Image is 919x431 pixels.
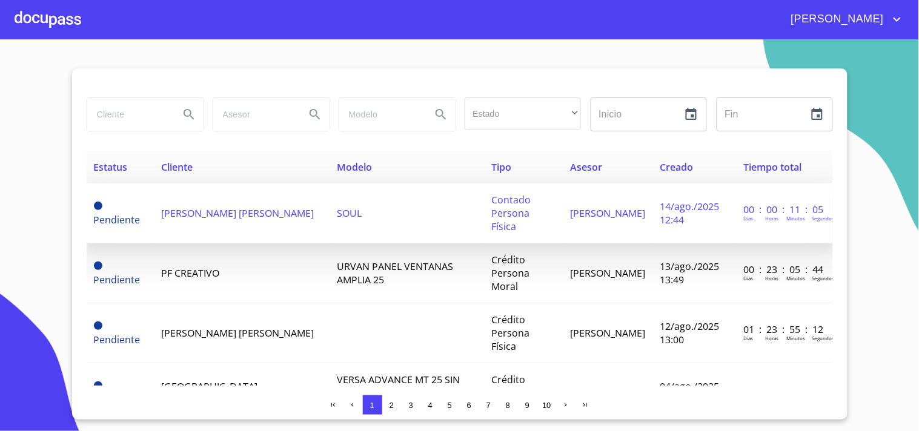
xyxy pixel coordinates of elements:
[94,202,102,210] span: Pendiente
[94,333,141,346] span: Pendiente
[765,335,778,341] p: Horas
[337,160,373,174] span: Modelo
[660,160,693,174] span: Creado
[743,203,825,216] p: 00 : 00 : 11 : 05
[491,313,529,353] span: Crédito Persona Física
[570,160,602,174] span: Asesor
[765,275,778,281] p: Horas
[370,401,374,410] span: 1
[337,260,454,286] span: URVAN PANEL VENTANAS AMPLIA 25
[743,160,801,174] span: Tiempo total
[465,97,581,130] div: ​
[174,100,204,129] button: Search
[421,395,440,415] button: 4
[812,275,834,281] p: Segundos
[782,10,904,29] button: account of current user
[426,100,456,129] button: Search
[161,380,257,406] span: [GEOGRAPHIC_DATA][PERSON_NAME]
[786,335,805,341] p: Minutos
[161,266,219,280] span: PF CREATIVO
[339,98,422,131] input: search
[518,395,537,415] button: 9
[491,193,531,233] span: Contado Persona Física
[570,266,645,280] span: [PERSON_NAME]
[467,401,471,410] span: 6
[743,323,825,336] p: 01 : 23 : 55 : 12
[448,401,452,410] span: 5
[479,395,499,415] button: 7
[337,206,362,220] span: SOUL
[337,373,467,413] span: VERSA ADVANCE MT 25 SIN ACC VERSA ADVANCE CVT 25 SIN ACC
[428,401,433,410] span: 4
[460,395,479,415] button: 6
[94,321,102,330] span: Pendiente
[660,200,719,226] span: 14/ago./2025 12:44
[161,160,193,174] span: Cliente
[94,273,141,286] span: Pendiente
[812,335,834,341] p: Segundos
[570,326,645,340] span: [PERSON_NAME]
[660,380,719,406] span: 04/ago./2025 15:13
[300,100,330,129] button: Search
[537,395,557,415] button: 10
[743,263,825,276] p: 00 : 23 : 05 : 44
[570,206,645,220] span: [PERSON_NAME]
[782,10,890,29] span: [PERSON_NAME]
[382,395,402,415] button: 2
[660,320,719,346] span: 12/ago./2025 13:00
[491,160,511,174] span: Tipo
[525,401,529,410] span: 9
[409,401,413,410] span: 3
[542,401,551,410] span: 10
[491,373,529,413] span: Crédito Persona Física
[491,253,529,293] span: Crédito Persona Moral
[486,401,491,410] span: 7
[743,335,753,341] p: Dias
[506,401,510,410] span: 8
[363,395,382,415] button: 1
[94,160,128,174] span: Estatus
[87,98,170,131] input: search
[94,262,102,270] span: Pendiente
[161,206,314,220] span: [PERSON_NAME] [PERSON_NAME]
[743,383,825,396] p: 09 : 21 : 41 : 55
[786,275,805,281] p: Minutos
[161,326,314,340] span: [PERSON_NAME] [PERSON_NAME]
[440,395,460,415] button: 5
[660,260,719,286] span: 13/ago./2025 13:49
[402,395,421,415] button: 3
[786,215,805,222] p: Minutos
[390,401,394,410] span: 2
[213,98,296,131] input: search
[94,213,141,226] span: Pendiente
[743,275,753,281] p: Dias
[743,215,753,222] p: Dias
[499,395,518,415] button: 8
[765,215,778,222] p: Horas
[94,381,102,390] span: Pendiente
[812,215,834,222] p: Segundos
